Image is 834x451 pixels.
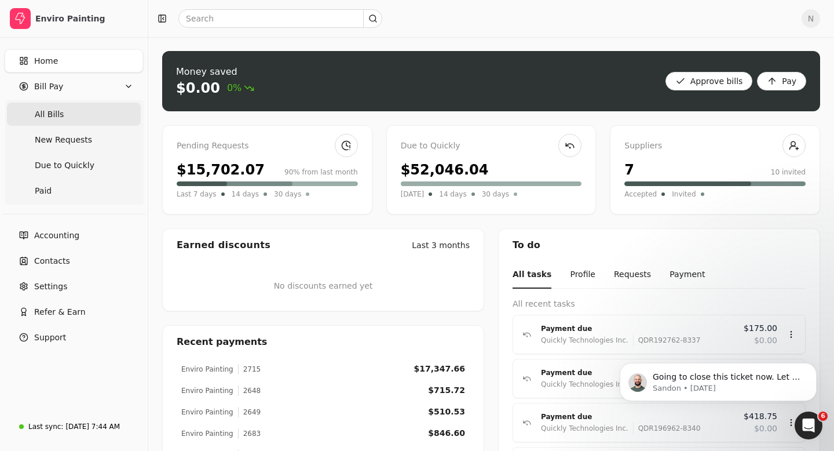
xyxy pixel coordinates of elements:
a: Accounting [5,224,143,247]
div: Enviro Painting [181,385,233,396]
a: Paid [7,179,141,202]
input: Search [178,9,382,28]
span: $0.00 [754,423,777,435]
span: Last 7 days [177,188,217,200]
div: All recent tasks [513,298,806,310]
div: Last 3 months [412,239,470,252]
div: [DATE] 7:44 AM [65,421,120,432]
span: Home [34,55,58,67]
a: New Requests [7,128,141,151]
div: Quickly Technologies Inc. [541,334,628,346]
div: 90% from last month [284,167,358,177]
span: Contacts [34,255,70,267]
button: Pay [757,72,806,90]
div: Pending Requests [177,140,358,152]
button: All tasks [513,261,551,289]
div: Suppliers [624,140,806,152]
span: Refer & Earn [34,306,86,318]
a: Last sync:[DATE] 7:44 AM [5,416,143,437]
button: Support [5,326,143,349]
div: 2715 [238,364,261,374]
button: Bill Pay [5,75,143,98]
span: Invited [672,188,696,200]
button: Requests [614,261,651,289]
div: $715.72 [428,384,465,397]
button: Refer & Earn [5,300,143,323]
div: Recent payments [163,326,484,358]
div: Enviro Painting [181,428,233,439]
div: $510.53 [428,406,465,418]
span: Paid [35,185,52,197]
div: Enviro Painting [181,407,233,417]
div: 7 [624,159,634,180]
a: Contacts [5,249,143,272]
span: Settings [34,281,67,293]
span: $175.00 [744,322,777,334]
div: Earned discounts [177,238,270,252]
span: 30 days [482,188,509,200]
a: All Bills [7,103,141,126]
div: To do [499,229,820,261]
div: Last sync: [28,421,63,432]
div: $17,347.66 [414,363,465,375]
div: Payment due [541,411,734,423]
div: Payment due [541,323,734,334]
div: 2649 [238,407,261,417]
span: 6 [818,412,828,421]
div: $0.00 [176,79,220,97]
div: QDR192762-8337 [633,334,701,346]
iframe: Intercom live chat [795,412,822,439]
span: Due to Quickly [35,159,94,172]
div: $846.60 [428,427,465,439]
a: Home [5,49,143,72]
span: Support [34,332,66,344]
div: 2683 [238,428,261,439]
div: 10 invited [771,167,806,177]
span: 0% [227,81,254,95]
span: 14 days [439,188,466,200]
div: Money saved [176,65,254,79]
div: Enviro Painting [35,13,138,24]
div: Enviro Painting [181,364,233,374]
div: $52,046.04 [401,159,489,180]
span: $0.00 [754,334,777,347]
span: Bill Pay [34,81,63,93]
iframe: Intercom notifications message [602,339,834,420]
div: Payment due [541,367,734,379]
div: Quickly Technologies Inc. [541,379,628,390]
div: Due to Quickly [401,140,582,152]
div: $15,702.07 [177,159,265,180]
span: All Bills [35,108,64,121]
span: New Requests [35,134,92,146]
div: Quickly Technologies Inc. [541,423,628,434]
div: QDR196962-8340 [633,423,701,434]
button: N [802,9,820,28]
span: [DATE] [401,188,425,200]
a: Due to Quickly [7,154,141,177]
span: 14 days [232,188,259,200]
button: Payment [670,261,705,289]
div: No discounts earned yet [274,261,373,311]
button: Approve bills [665,72,753,90]
a: Settings [5,275,143,298]
span: 30 days [274,188,301,200]
button: Profile [570,261,595,289]
div: 2648 [238,385,261,396]
span: Accepted [624,188,657,200]
span: Accounting [34,230,79,242]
